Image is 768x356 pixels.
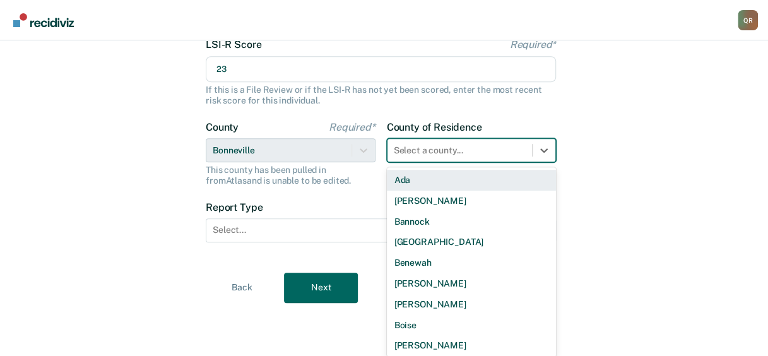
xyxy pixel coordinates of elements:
[13,13,74,27] img: Recidiviz
[387,170,557,191] div: Ada
[387,232,557,252] div: [GEOGRAPHIC_DATA]
[329,121,375,133] span: Required*
[387,211,557,232] div: Bannock
[387,315,557,336] div: Boise
[206,121,375,133] label: County
[387,252,557,273] div: Benewah
[387,273,557,294] div: [PERSON_NAME]
[738,10,758,30] div: Q R
[284,273,358,303] button: Next
[387,121,557,133] label: County of Residence
[205,273,279,303] button: Back
[509,39,556,50] span: Required*
[206,165,375,186] div: This county has been pulled in from Atlas and is unable to be edited.
[206,201,556,213] label: Report Type
[387,294,557,315] div: [PERSON_NAME]
[206,85,556,106] div: If this is a File Review or if the LSI-R has not yet been scored, enter the most recent risk scor...
[738,10,758,30] button: Profile dropdown button
[206,39,556,50] label: LSI-R Score
[387,191,557,211] div: [PERSON_NAME]
[387,335,557,356] div: [PERSON_NAME]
